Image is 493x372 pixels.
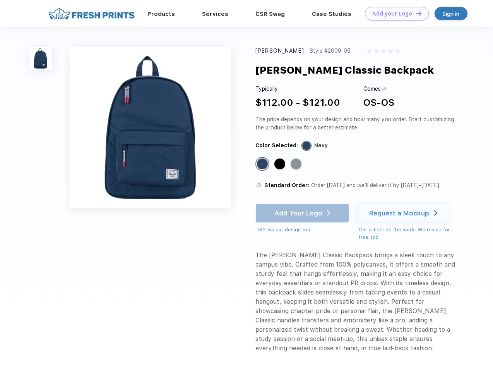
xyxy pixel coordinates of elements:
img: gray_star.svg [395,49,400,53]
img: fo%20logo%202.webp [46,7,137,21]
div: Request a Mockup [369,209,429,217]
img: DT [416,11,421,15]
div: Navy [314,141,328,150]
div: The price depends on your design and how many you order. Start customizing the product below for ... [255,115,457,132]
div: The [PERSON_NAME] Classic Backpack brings a sleek touch to any campus vibe. Crafted from 100% pol... [255,251,457,353]
img: white arrow [434,210,437,216]
img: gray_star.svg [388,49,393,53]
img: gray_star.svg [381,49,386,53]
div: Raven Crosshatch [291,158,301,169]
div: DIY via our design tool. [258,226,349,234]
div: Black [274,158,285,169]
div: Add your Logo [372,10,412,17]
div: Comes in [363,85,394,93]
div: Style #2009-05 [310,47,351,55]
img: func=resize&h=100 [29,47,52,70]
div: Navy [257,158,268,169]
img: gray_star.svg [374,49,378,53]
a: Products [147,10,175,17]
span: Order [DATE] and we’ll deliver it by [DATE]–[DATE]. [311,182,440,188]
a: Sign in [435,7,467,20]
img: func=resize&h=640 [70,47,231,208]
img: standard order [255,182,262,189]
div: Our artists do the work! We revise for free too. [359,226,457,241]
div: $112.00 - $121.00 [255,96,340,110]
div: Typically [255,85,340,93]
span: Standard Order: [264,182,309,188]
div: Color Selected: [255,141,298,150]
div: OS-OS [363,96,394,110]
div: Sign in [443,9,459,18]
img: gray_star.svg [367,49,371,53]
div: [PERSON_NAME] Classic Backpack [255,63,434,77]
div: [PERSON_NAME] [255,47,304,55]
